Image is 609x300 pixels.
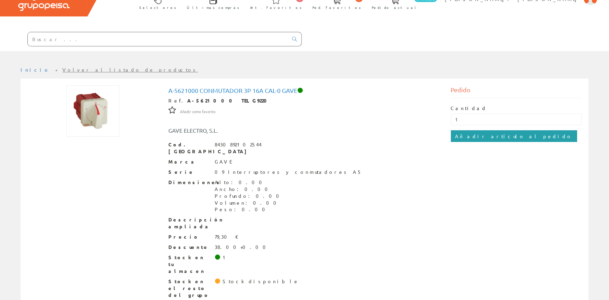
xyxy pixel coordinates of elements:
strong: A-5621000 TELG9220 [188,97,272,104]
label: Cantidad [451,105,487,112]
div: Peso: 0.00 [215,206,284,213]
span: Descuento [169,244,210,251]
div: Alto: 0.00 [215,179,284,186]
span: Descripción ampliada [169,216,210,230]
span: Stock en tu almacen [169,254,210,275]
div: Stock disponible [223,278,299,285]
div: 09 Interruptores y conmutadores A5 [215,169,362,176]
div: Profundo: 0.00 [215,193,284,200]
span: Dimensiones [169,179,210,186]
div: 8430892102544 [215,141,262,148]
span: Art. favoritos [250,4,302,11]
div: 38.00+0.00 [215,244,270,251]
div: GAVE ELECTRO, S.L. [164,127,328,134]
span: Cod. [GEOGRAPHIC_DATA] [169,141,210,155]
h1: A-5621000 Conmutador 3p 16a Cal-0 Gave [169,87,441,94]
a: Volver al listado de productos [63,67,198,73]
span: Precio [169,233,210,240]
input: Buscar ... [28,32,288,46]
div: Volumen: 0.00 [215,200,284,206]
span: Añadir como favorito [180,109,216,115]
div: 79,30 € [215,233,239,240]
span: Marca [169,158,210,165]
span: Stock en el resto del grupo [169,278,210,299]
a: Inicio [21,67,50,73]
span: Serie [169,169,210,176]
div: Pedido [451,85,582,98]
div: 1 [223,254,228,261]
div: GAVE [215,158,232,165]
span: Ped. favoritos [312,4,361,11]
a: Añadir como favorito [180,108,216,114]
span: Selectores [139,4,176,11]
span: Últimas compras [187,4,239,11]
img: Foto artículo A-5621000 Conmutador 3p 16a Cal-0 Gave (154x150) [67,85,119,137]
input: Añadir artículo al pedido [451,130,577,142]
div: Ancho: 0.00 [215,186,284,193]
div: Ref. [169,97,441,104]
span: Pedido actual [372,4,418,11]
